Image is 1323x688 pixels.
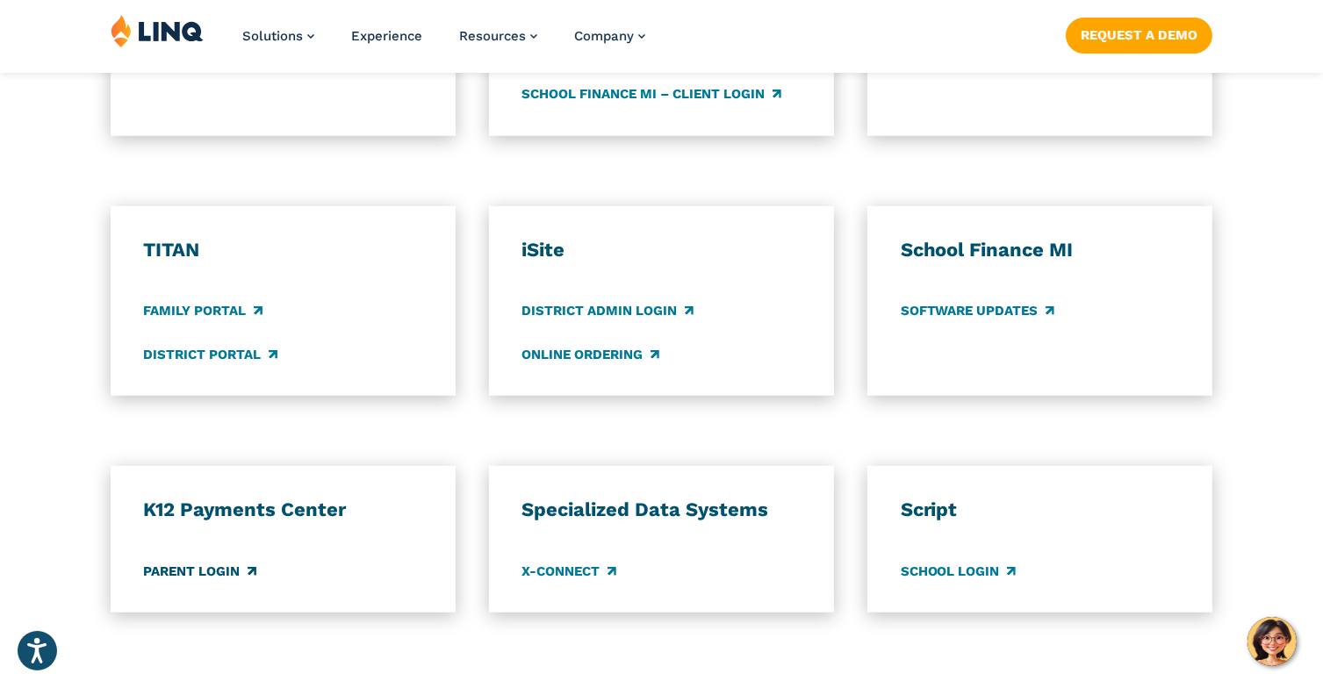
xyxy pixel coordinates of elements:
a: Request a Demo [1066,18,1212,53]
a: Online Ordering [522,345,659,364]
a: Software Updates [901,302,1054,321]
nav: Button Navigation [1066,14,1212,53]
img: LINQ | K‑12 Software [111,14,204,47]
nav: Primary Navigation [242,14,645,72]
a: X-Connect [522,562,616,581]
span: Solutions [242,28,303,44]
a: Experience [351,28,422,44]
h3: Script [901,498,1180,522]
span: Company [574,28,634,44]
h3: K12 Payments Center [143,498,422,522]
a: Solutions [242,28,314,44]
h3: Specialized Data Systems [522,498,802,522]
h3: School Finance MI [901,238,1180,262]
a: Parent Login [143,562,255,581]
button: Hello, have a question? Let’s chat. [1248,617,1297,666]
a: Family Portal [143,302,262,321]
a: District Admin Login [522,302,694,321]
h3: iSite [522,238,802,262]
a: School Finance MI – Client Login [522,84,781,104]
a: Resources [459,28,537,44]
h3: TITAN [143,238,422,262]
a: Company [574,28,645,44]
a: District Portal [143,345,277,364]
span: Resources [459,28,526,44]
a: School Login [901,562,1016,581]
